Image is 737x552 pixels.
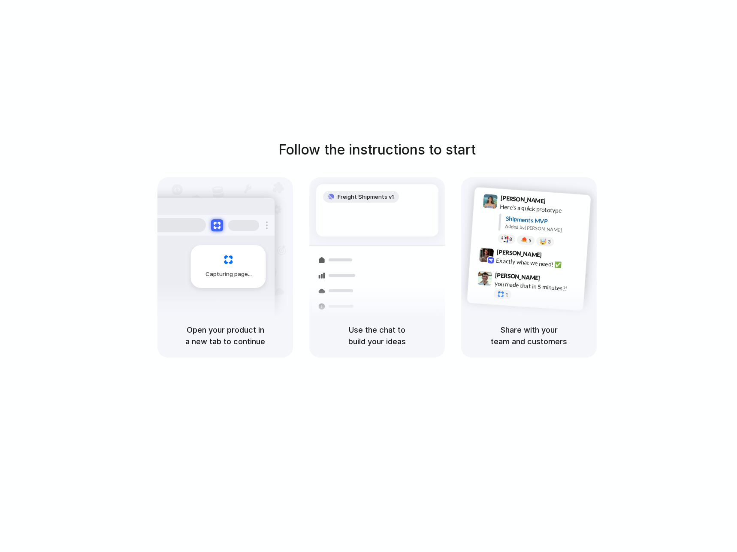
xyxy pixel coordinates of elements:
span: Capturing page [205,270,253,279]
span: Freight Shipments v1 [338,193,394,201]
span: 8 [509,237,512,241]
span: 5 [529,238,532,243]
span: 1 [505,292,508,297]
div: Shipments MVP [505,214,585,228]
h5: Share with your team and customers [471,324,586,347]
h5: Open your product in a new tab to continue [168,324,283,347]
span: [PERSON_NAME] [495,270,541,282]
div: Added by [PERSON_NAME] [505,223,584,235]
span: [PERSON_NAME] [496,247,542,259]
span: 9:42 AM [544,251,562,261]
span: 3 [548,240,551,244]
span: 9:41 AM [548,197,566,207]
h1: Follow the instructions to start [278,140,476,160]
div: Here's a quick prototype [500,202,586,216]
h5: Use the chat to build your ideas [320,324,435,347]
span: 9:47 AM [543,274,560,285]
div: you made that in 5 minutes?! [494,279,580,294]
span: [PERSON_NAME] [500,193,546,206]
div: 🤯 [540,238,547,245]
div: Exactly what we need! ✅ [496,256,582,270]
